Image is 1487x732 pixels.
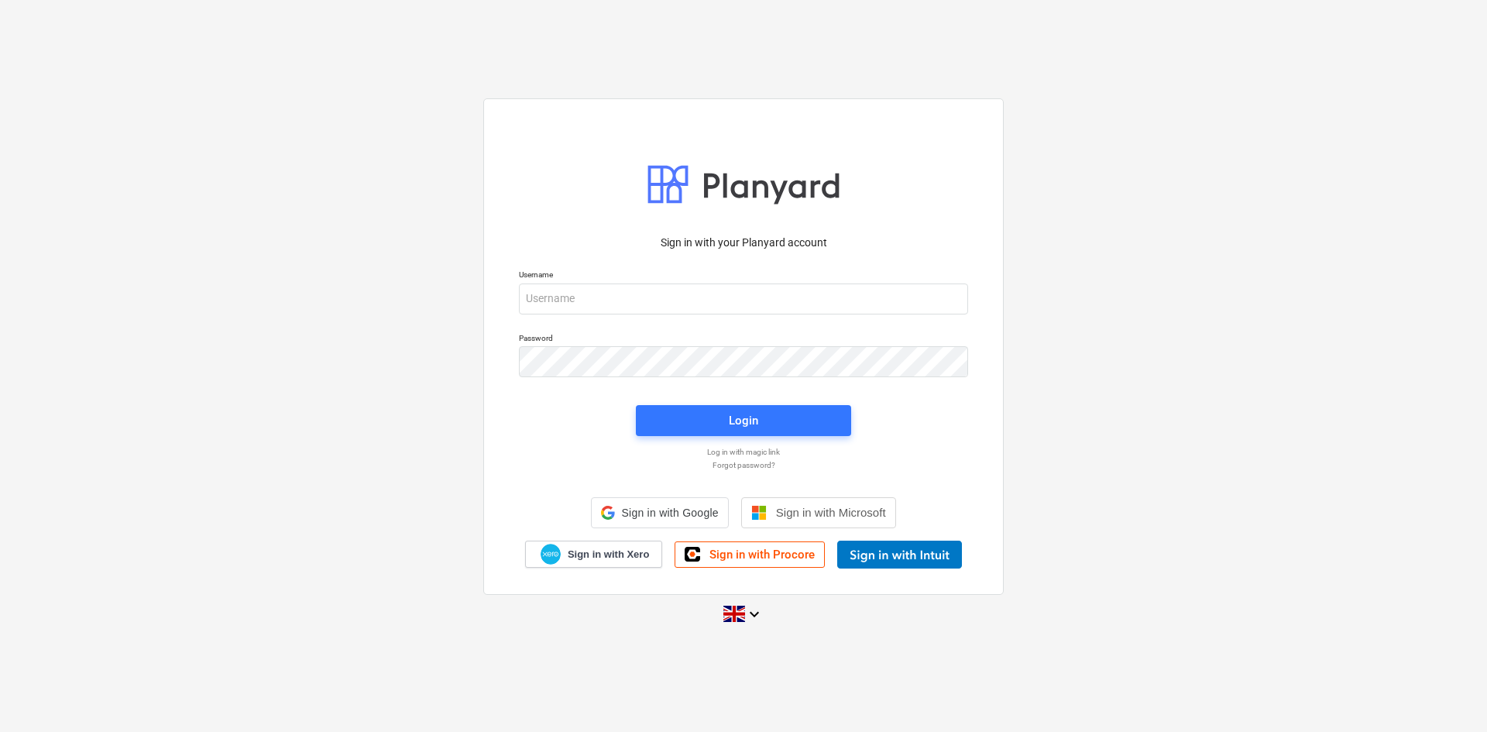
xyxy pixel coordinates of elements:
[776,506,886,519] span: Sign in with Microsoft
[675,541,825,568] a: Sign in with Procore
[751,505,767,521] img: Microsoft logo
[636,405,851,436] button: Login
[511,447,976,457] a: Log in with magic link
[709,548,815,562] span: Sign in with Procore
[745,605,764,624] i: keyboard_arrow_down
[511,460,976,470] a: Forgot password?
[519,333,968,346] p: Password
[591,497,728,528] div: Sign in with Google
[621,507,718,519] span: Sign in with Google
[525,541,663,568] a: Sign in with Xero
[519,270,968,283] p: Username
[729,411,758,431] div: Login
[519,235,968,251] p: Sign in with your Planyard account
[568,548,649,562] span: Sign in with Xero
[519,284,968,314] input: Username
[541,544,561,565] img: Xero logo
